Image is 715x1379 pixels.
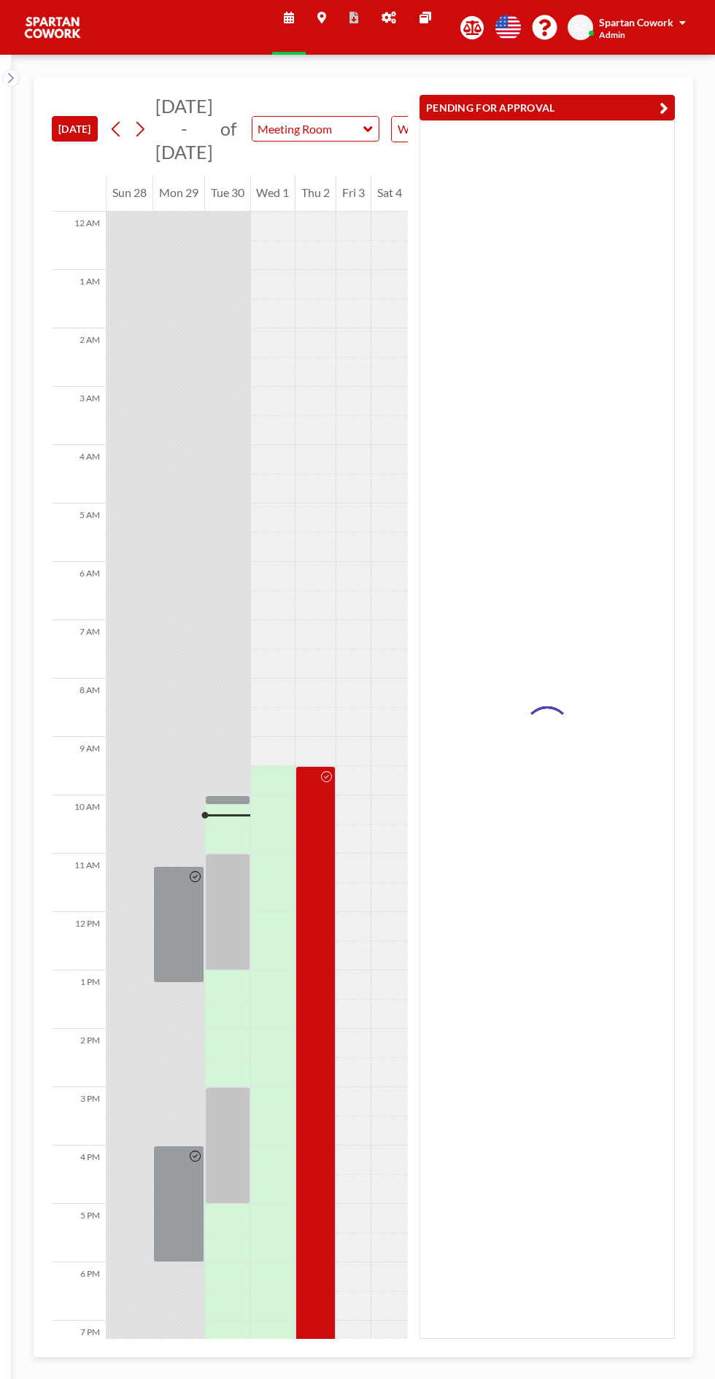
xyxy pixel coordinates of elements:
span: WEEKLY VIEW [395,120,477,139]
span: of [220,117,236,140]
span: SC [574,21,587,34]
div: Search for option [392,117,518,142]
span: Spartan Cowork [599,16,673,28]
div: 2 AM [52,328,106,387]
button: PENDING FOR APPROVAL [420,95,675,120]
div: 9 AM [52,737,106,795]
input: Meeting Room [252,117,364,141]
span: Admin [599,29,625,40]
div: 6 AM [52,562,106,620]
span: [DATE] - [DATE] [155,95,213,163]
div: Mon 29 [153,175,204,212]
div: 12 PM [52,912,106,970]
div: Thu 2 [295,175,336,212]
div: 7 AM [52,620,106,679]
img: organization-logo [23,13,82,42]
div: 4 PM [52,1146,106,1204]
div: 12 AM [52,212,106,270]
div: 11 AM [52,854,106,912]
div: Tue 30 [205,175,250,212]
div: Wed 1 [251,175,295,212]
div: 5 AM [52,503,106,562]
div: 3 AM [52,387,106,445]
div: 10 AM [52,795,106,854]
div: 1 AM [52,270,106,328]
div: Sat 4 [371,175,408,212]
div: Fri 3 [336,175,371,212]
div: 8 AM [52,679,106,737]
div: 3 PM [52,1087,106,1146]
div: 1 PM [52,970,106,1029]
div: 4 AM [52,445,106,503]
div: 5 PM [52,1204,106,1262]
div: 2 PM [52,1029,106,1087]
div: 6 PM [52,1262,106,1321]
div: Sun 28 [107,175,152,212]
button: [DATE] [52,116,98,142]
div: 7 PM [52,1321,106,1379]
